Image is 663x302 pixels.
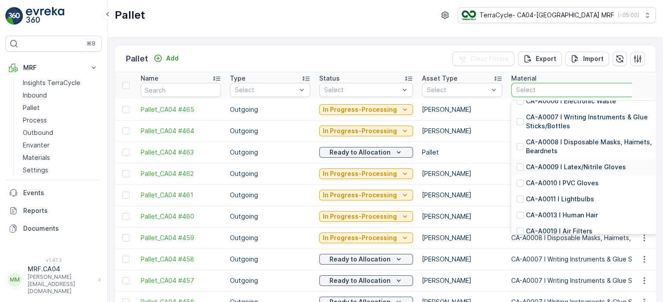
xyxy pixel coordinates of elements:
button: In Progress-Processing [319,190,413,200]
div: Toggle Row Selected [122,234,129,241]
td: [PERSON_NAME] [417,270,507,291]
p: Envanter [23,141,50,150]
td: [PERSON_NAME] [417,99,507,120]
span: v 1.47.3 [5,257,102,263]
p: Import [583,54,604,63]
p: CA-A0010 I PVC Gloves [526,179,599,188]
p: CA-A0011 I Lightbulbs [526,195,594,204]
p: [PERSON_NAME][EMAIL_ADDRESS][DOMAIN_NAME] [28,273,94,295]
button: Ready to Allocation [319,275,413,286]
button: In Progress-Processing [319,168,413,179]
p: In Progress-Processing [323,127,397,135]
a: Pallet_CA04 #464 [141,127,221,135]
p: CA-A0013 I Human Hair [526,211,598,220]
div: Toggle Row Selected [122,256,129,263]
input: Search [141,83,221,97]
button: Export [518,52,562,66]
button: MRF [5,59,102,77]
a: Pallet_CA04 #465 [141,105,221,114]
div: Toggle Row Selected [122,192,129,199]
td: Outgoing [225,227,315,249]
p: Select [324,86,399,94]
a: Insights TerraCycle [19,77,102,89]
p: MRF.CA04 [28,265,94,273]
p: Type [230,74,246,83]
td: Outgoing [225,120,315,142]
p: In Progress-Processing [323,212,397,221]
div: Toggle Row Selected [122,170,129,177]
a: Inbound [19,89,102,102]
p: Select [516,86,662,94]
p: Inbound [23,91,47,100]
p: Export [536,54,556,63]
button: Ready to Allocation [319,147,413,158]
p: Materials [23,153,50,162]
p: Select [427,86,488,94]
button: Import [565,52,609,66]
p: Ready to Allocation [329,255,391,264]
td: Outgoing [225,184,315,206]
span: Pallet_CA04 #458 [141,255,221,264]
a: Pallet_CA04 #462 [141,169,221,178]
img: logo_light-DOdMpM7g.png [26,7,64,25]
a: Pallet_CA04 #459 [141,233,221,242]
p: In Progress-Processing [323,169,397,178]
p: CA-A0019 I Air Filters [526,227,592,236]
a: Settings [19,164,102,176]
p: MRF [23,63,84,72]
button: Ready to Allocation [319,254,413,265]
p: ⌘B [87,40,96,47]
p: CA-A0006 I Electronic Waste [526,97,616,106]
td: Outgoing [225,99,315,120]
a: Outbound [19,127,102,139]
p: CA-A0009 I Latex/Nitrile Gloves [526,163,626,171]
a: Process [19,114,102,127]
div: Toggle Row Selected [122,127,129,135]
td: Pallet [417,142,507,163]
p: Select [235,86,296,94]
p: Name [141,74,158,83]
a: Pallet_CA04 #460 [141,212,221,221]
p: Clear Filters [470,54,509,63]
td: Outgoing [225,249,315,270]
div: Toggle Row Selected [122,277,129,284]
p: Insights TerraCycle [23,78,80,87]
div: Toggle Row Selected [122,106,129,113]
td: [PERSON_NAME] [417,120,507,142]
p: In Progress-Processing [323,191,397,200]
p: Pallet [126,53,148,65]
td: [PERSON_NAME] [417,184,507,206]
td: [PERSON_NAME] [417,227,507,249]
a: Reports [5,202,102,220]
p: Material [511,74,537,83]
button: Add [150,53,182,64]
p: Reports [23,206,98,215]
div: Toggle Row Selected [122,213,129,220]
p: TerraCycle- CA04-[GEOGRAPHIC_DATA] MRF [480,11,614,20]
img: logo [5,7,23,25]
button: In Progress-Processing [319,211,413,222]
button: TerraCycle- CA04-[GEOGRAPHIC_DATA] MRF(-05:00) [458,7,656,23]
a: Events [5,184,102,202]
p: ( -05:00 ) [618,12,639,19]
a: Pallet_CA04 #461 [141,191,221,200]
button: Clear Filters [452,52,514,66]
a: Pallet_CA04 #463 [141,148,221,157]
div: MM [8,273,22,287]
td: [PERSON_NAME] [417,249,507,270]
td: [PERSON_NAME] [417,163,507,184]
td: Outgoing [225,163,315,184]
button: In Progress-Processing [319,126,413,136]
a: Pallet [19,102,102,114]
div: Toggle Row Selected [122,149,129,156]
p: Asset Type [422,74,458,83]
a: Pallet_CA04 #457 [141,276,221,285]
p: Ready to Allocation [329,148,391,157]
